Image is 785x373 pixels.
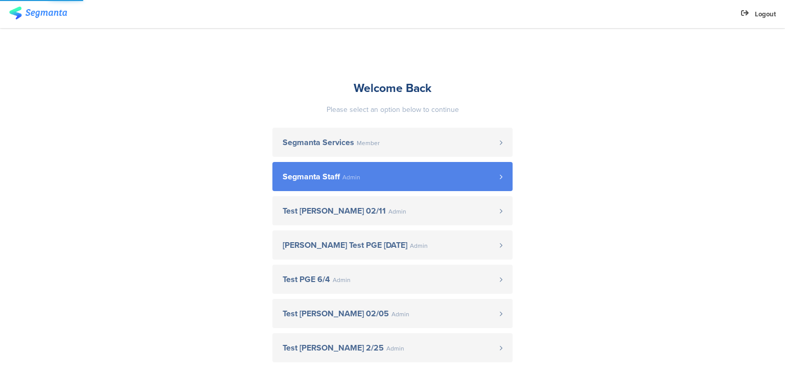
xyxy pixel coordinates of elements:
[272,162,513,191] a: Segmanta Staff Admin
[283,310,389,318] span: Test [PERSON_NAME] 02/05
[410,243,428,249] span: Admin
[283,138,354,147] span: Segmanta Services
[755,9,776,19] span: Logout
[386,345,404,352] span: Admin
[272,196,513,225] a: Test [PERSON_NAME] 02/11 Admin
[272,265,513,294] a: Test PGE 6/4 Admin
[9,7,67,19] img: segmanta logo
[272,299,513,328] a: Test [PERSON_NAME] 02/05 Admin
[391,311,409,317] span: Admin
[272,79,513,97] div: Welcome Back
[272,104,513,115] div: Please select an option below to continue
[357,140,380,146] span: Member
[283,275,330,284] span: Test PGE 6/4
[283,173,340,181] span: Segmanta Staff
[283,207,386,215] span: Test [PERSON_NAME] 02/11
[272,333,513,362] a: Test [PERSON_NAME] 2/25 Admin
[333,277,351,283] span: Admin
[283,241,407,249] span: [PERSON_NAME] Test PGE [DATE]
[272,230,513,260] a: [PERSON_NAME] Test PGE [DATE] Admin
[388,208,406,215] span: Admin
[342,174,360,180] span: Admin
[283,344,384,352] span: Test [PERSON_NAME] 2/25
[272,128,513,157] a: Segmanta Services Member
